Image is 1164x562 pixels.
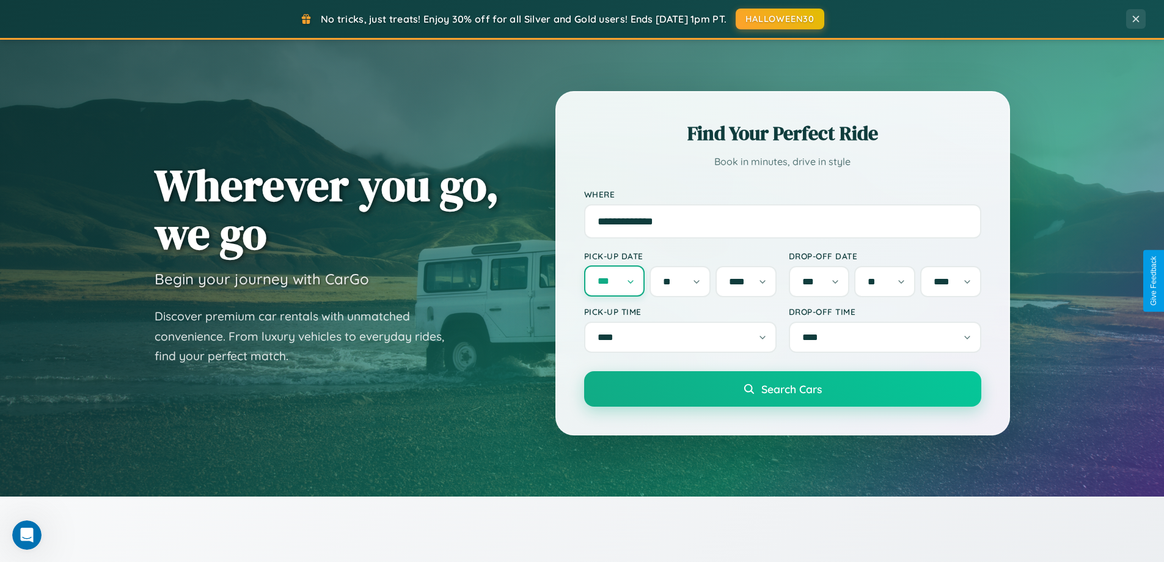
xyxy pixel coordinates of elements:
[155,270,369,288] h3: Begin your journey with CarGo
[789,306,981,317] label: Drop-off Time
[155,161,499,257] h1: Wherever you go, we go
[584,189,981,199] label: Where
[584,306,777,317] label: Pick-up Time
[155,306,460,366] p: Discover premium car rentals with unmatched convenience. From luxury vehicles to everyday rides, ...
[584,371,981,407] button: Search Cars
[1149,256,1158,306] div: Give Feedback
[12,520,42,550] iframe: Intercom live chat
[584,251,777,261] label: Pick-up Date
[584,120,981,147] h2: Find Your Perfect Ride
[736,9,824,29] button: HALLOWEEN30
[321,13,727,25] span: No tricks, just treats! Enjoy 30% off for all Silver and Gold users! Ends [DATE] 1pm PT.
[761,382,822,396] span: Search Cars
[789,251,981,261] label: Drop-off Date
[584,153,981,171] p: Book in minutes, drive in style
